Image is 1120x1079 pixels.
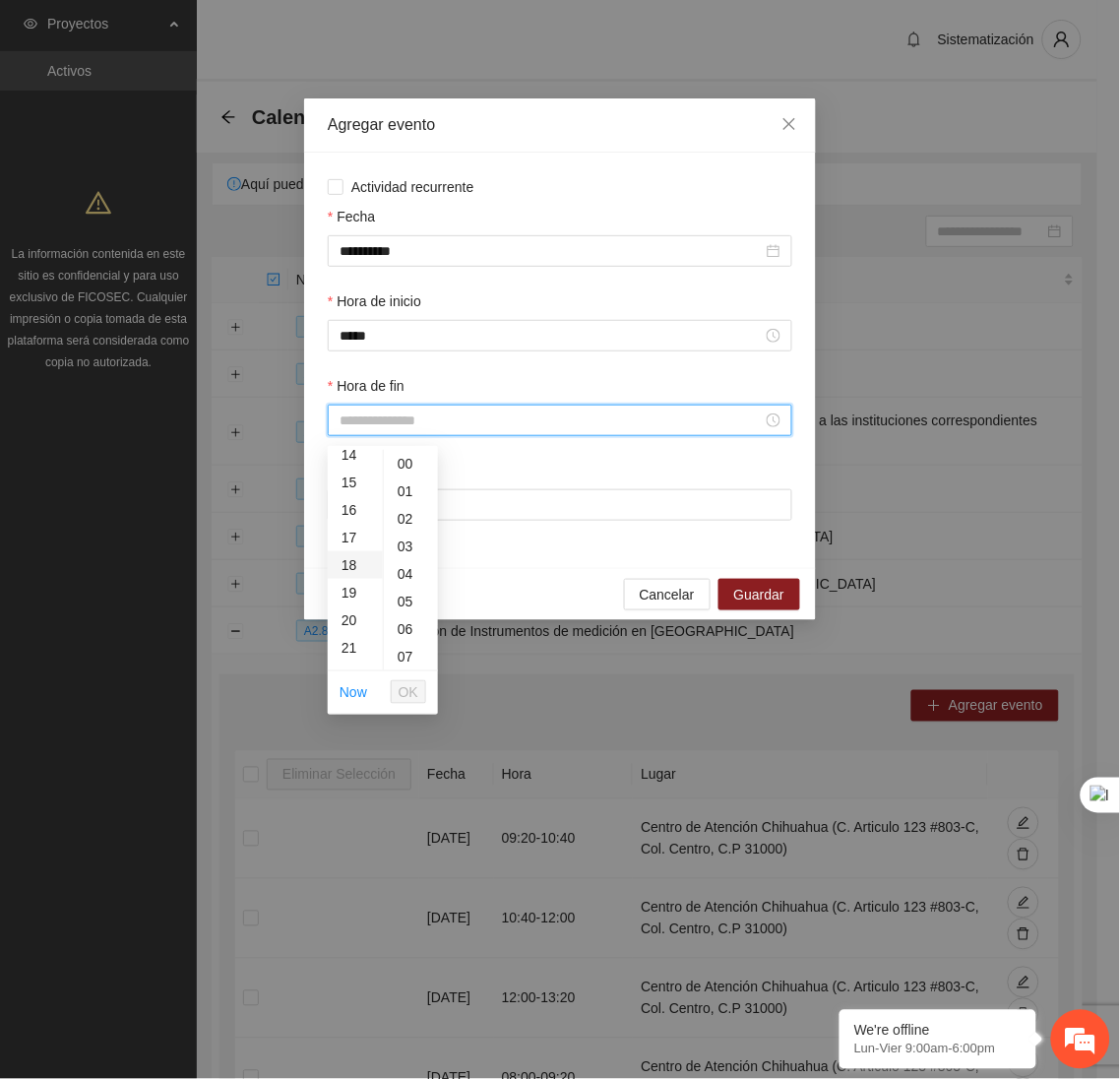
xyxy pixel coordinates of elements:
button: OK [391,680,426,704]
div: 16 [328,496,383,524]
div: 00 [384,450,438,477]
div: 15 [328,469,383,496]
input: Hora de inicio [340,325,763,347]
div: We're offline [854,1023,1022,1039]
input: Fecha [340,240,763,262]
div: Agregar evento [328,114,792,136]
div: 06 [384,615,438,643]
div: 01 [384,477,438,505]
label: Hora de inicio [328,290,421,312]
button: Guardar [718,579,800,610]
div: 07 [384,643,438,670]
div: 05 [384,588,438,615]
div: Dejar un mensaje [102,100,331,126]
span: Actividad recurrente [343,176,482,198]
div: 17 [328,524,383,551]
div: 04 [384,560,438,588]
span: Estamos sin conexión. Déjenos un mensaje. [37,263,347,462]
p: Lun-Vier 9:00am-6:00pm [854,1042,1022,1056]
span: Cancelar [640,584,695,605]
div: 20 [328,606,383,634]
input: Lugar [328,489,792,521]
label: Fecha [328,206,375,227]
div: 19 [328,579,383,606]
div: 22 [328,662,383,689]
div: 14 [328,441,383,469]
button: Cancelar [624,579,711,610]
em: Enviar [293,606,357,633]
span: close [781,116,797,132]
div: 18 [328,551,383,579]
a: Now [340,684,367,700]
textarea: Escriba su mensaje aquí y haga clic en “Enviar” [10,538,375,606]
div: 03 [384,533,438,560]
span: Guardar [734,584,784,605]
input: Hora de fin [340,410,763,431]
label: Hora de fin [328,375,404,397]
div: 21 [328,634,383,662]
button: Close [763,98,816,152]
div: Minimizar ventana de chat en vivo [323,10,370,57]
div: 02 [384,505,438,533]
